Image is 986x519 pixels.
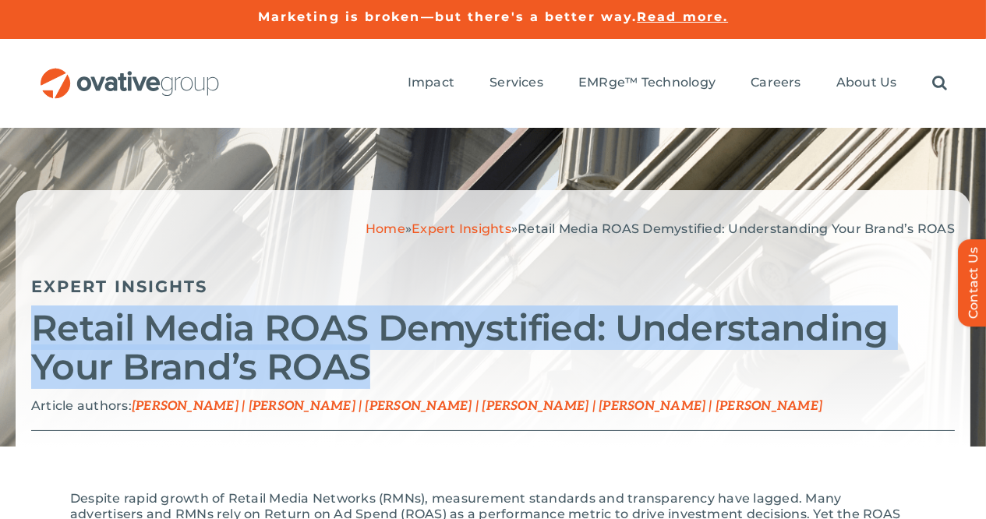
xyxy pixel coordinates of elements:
[489,75,543,92] a: Services
[31,398,955,415] p: Article authors:
[489,75,543,90] span: Services
[836,75,897,90] span: About Us
[751,75,801,90] span: Careers
[132,399,822,414] span: [PERSON_NAME] | [PERSON_NAME] | [PERSON_NAME] | [PERSON_NAME] | [PERSON_NAME] | [PERSON_NAME]
[408,75,454,92] a: Impact
[258,9,638,24] a: Marketing is broken—but there's a better way.
[578,75,716,92] a: EMRge™ Technology
[408,75,454,90] span: Impact
[31,277,208,296] a: Expert Insights
[836,75,897,92] a: About Us
[751,75,801,92] a: Careers
[39,66,221,81] a: OG_Full_horizontal_RGB
[31,309,955,387] h2: Retail Media ROAS Demystified: Understanding Your Brand’s ROAS
[366,221,405,236] a: Home
[366,221,955,236] span: » »
[412,221,511,236] a: Expert Insights
[408,58,947,108] nav: Menu
[932,75,947,92] a: Search
[637,9,728,24] a: Read more.
[578,75,716,90] span: EMRge™ Technology
[518,221,955,236] span: Retail Media ROAS Demystified: Understanding Your Brand’s ROAS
